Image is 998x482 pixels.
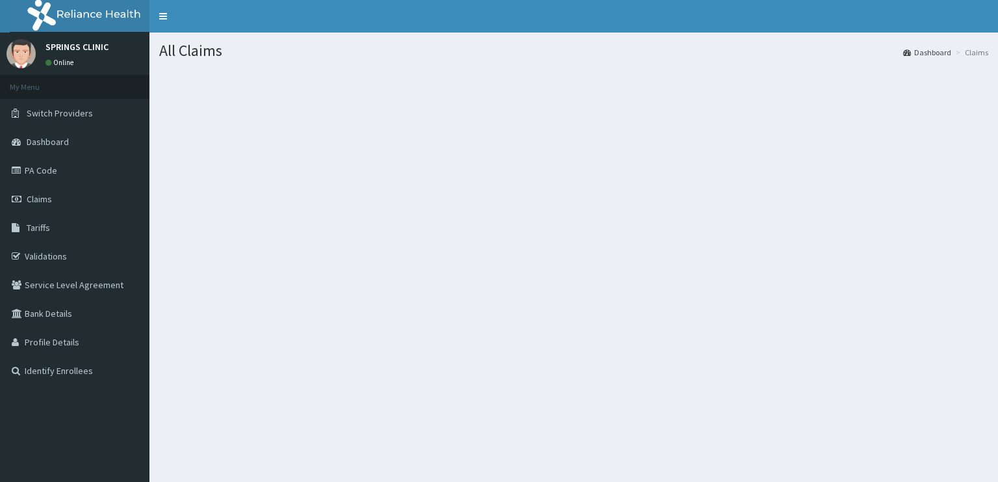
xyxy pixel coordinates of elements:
[45,58,77,67] a: Online
[27,222,50,234] span: Tariffs
[27,107,93,119] span: Switch Providers
[6,39,36,68] img: User Image
[45,42,109,51] p: SPRINGS CLINIC
[903,47,951,58] a: Dashboard
[27,136,69,148] span: Dashboard
[953,47,988,58] li: Claims
[159,42,988,59] h1: All Claims
[27,193,52,205] span: Claims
